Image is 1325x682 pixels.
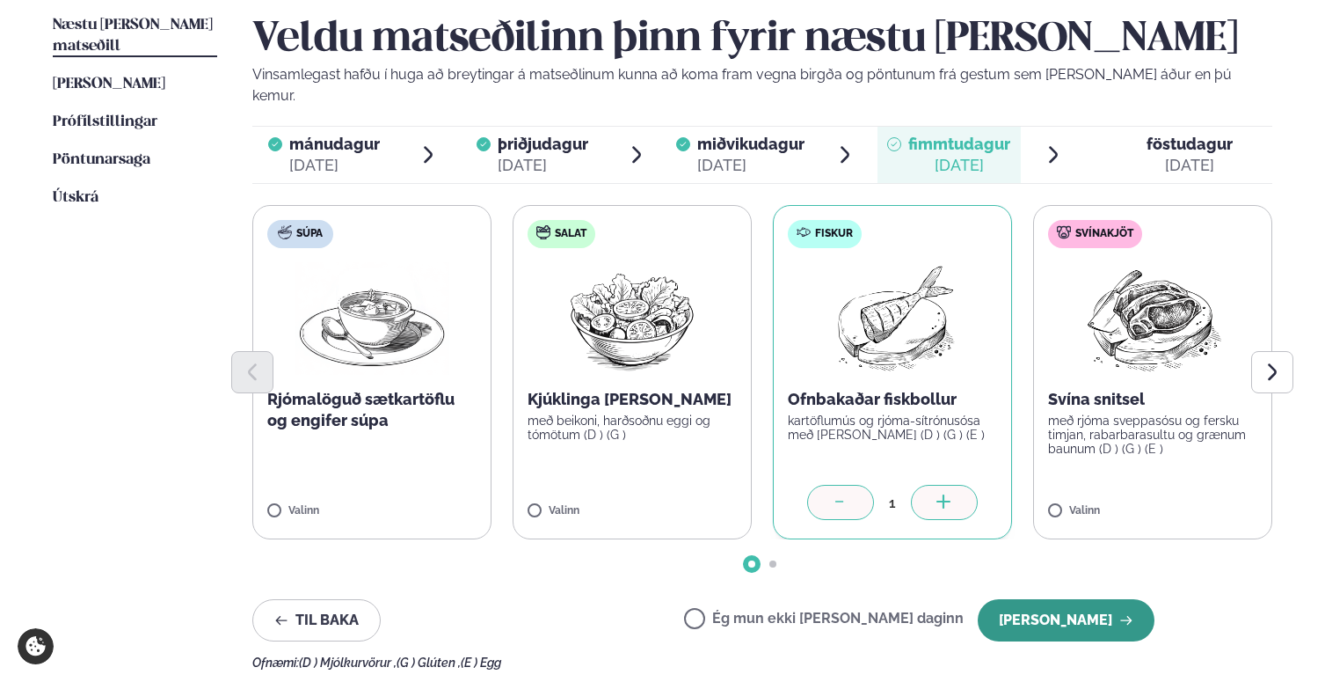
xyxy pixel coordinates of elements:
a: Næstu [PERSON_NAME] matseðill [53,15,217,57]
span: fimmtudagur [908,135,1010,153]
a: [PERSON_NAME] [53,74,165,95]
span: þriðjudagur [498,135,588,153]
button: Previous slide [231,351,273,393]
span: Súpa [296,227,323,241]
div: 1 [874,493,911,513]
img: Pork-Meat.png [1075,262,1231,375]
p: Vinsamlegast hafðu í huga að breytingar á matseðlinum kunna að koma fram vegna birgða og pöntunum... [252,64,1272,106]
div: [DATE] [1147,155,1233,176]
span: Go to slide 1 [748,561,755,568]
div: [DATE] [697,155,804,176]
span: (G ) Glúten , [397,656,461,670]
img: pork.svg [1057,225,1071,239]
img: salad.svg [536,225,550,239]
span: Prófílstillingar [53,114,157,129]
img: Soup.png [295,262,449,375]
a: Útskrá [53,187,98,209]
span: mánudagur [289,135,380,153]
span: Salat [555,227,586,241]
a: Cookie settings [18,628,54,664]
span: (E ) Egg [461,656,501,670]
span: miðvikudagur [697,135,804,153]
span: [PERSON_NAME] [53,77,165,92]
p: kartöflumús og rjóma-sítrónusósa með [PERSON_NAME] (D ) (G ) (E ) [788,414,997,442]
span: föstudagur [1147,135,1233,153]
span: Fiskur [815,227,853,241]
div: [DATE] [289,155,380,176]
img: fish.svg [797,225,811,239]
div: [DATE] [498,155,588,176]
img: soup.svg [278,225,292,239]
a: Prófílstillingar [53,112,157,133]
div: Ofnæmi: [252,656,1272,670]
span: Pöntunarsaga [53,152,150,167]
p: Svína snitsel [1048,389,1257,410]
p: með rjóma sveppasósu og fersku timjan, rabarbarasultu og grænum baunum (D ) (G ) (E ) [1048,414,1257,456]
span: Útskrá [53,190,98,205]
span: Go to slide 2 [769,561,776,568]
img: Salad.png [555,262,710,375]
button: Next slide [1251,351,1293,393]
img: Fish.png [815,262,971,375]
span: Svínakjöt [1075,227,1133,241]
span: Næstu [PERSON_NAME] matseðill [53,18,213,54]
p: Rjómalöguð sætkartöflu og engifer súpa [267,389,477,431]
span: (D ) Mjólkurvörur , [299,656,397,670]
p: með beikoni, harðsoðnu eggi og tómötum (D ) (G ) [528,414,737,442]
a: Pöntunarsaga [53,150,150,171]
p: Ofnbakaðar fiskbollur [788,389,997,410]
p: Kjúklinga [PERSON_NAME] [528,389,737,410]
div: [DATE] [908,155,1010,176]
button: [PERSON_NAME] [978,599,1154,642]
h2: Veldu matseðilinn þinn fyrir næstu [PERSON_NAME] [252,15,1272,64]
button: Til baka [252,599,381,642]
